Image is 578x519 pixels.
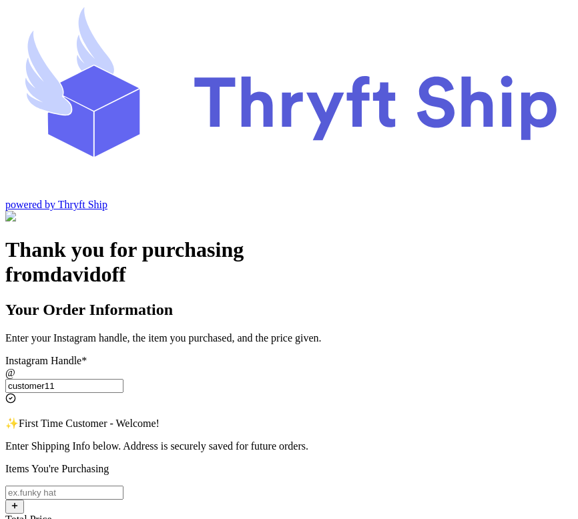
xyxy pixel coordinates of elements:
[5,332,573,344] p: Enter your Instagram handle, the item you purchased, and the price given.
[5,301,573,319] h2: Your Order Information
[5,418,19,429] span: ✨
[5,211,138,223] img: Customer Form Background
[19,418,160,429] span: First Time Customer - Welcome!
[5,486,123,500] input: ex.funky hat
[5,367,573,379] div: @
[5,355,87,366] label: Instagram Handle
[5,237,573,287] h1: Thank you for purchasing from
[50,262,126,286] span: davidoff
[5,199,107,210] a: powered by Thryft Ship
[5,440,573,452] p: Enter Shipping Info below. Address is securely saved for future orders.
[5,463,573,475] p: Items You're Purchasing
